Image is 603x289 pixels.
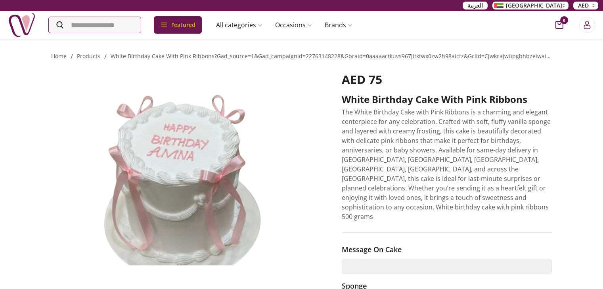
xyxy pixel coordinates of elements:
[342,107,552,221] p: The White Birthday Cake with Pink Ribbons is a charming and elegant centerpiece for any celebrati...
[560,16,568,24] span: 0
[77,52,100,60] a: products
[579,17,595,33] button: Login
[51,52,67,60] a: Home
[8,11,36,39] img: Nigwa-uae-gifts
[51,72,320,274] img: White birthday cake with pink ribbons White Birthday Cake with Pink Ribbons كيك عيد ميلاد أبيض بش...
[342,244,552,255] h3: Message on cake
[492,2,569,10] button: [GEOGRAPHIC_DATA]
[342,93,552,106] h2: White birthday cake with pink ribbons
[269,17,318,33] a: Occasions
[578,2,589,10] span: AED
[49,17,141,33] input: Search
[71,52,73,61] li: /
[467,2,483,10] span: العربية
[342,71,382,87] span: AED 75
[573,2,598,10] button: AED
[506,2,562,10] span: [GEOGRAPHIC_DATA]
[494,3,503,8] img: Arabic_dztd3n.png
[210,17,269,33] a: All categories
[104,52,107,61] li: /
[318,17,359,33] a: Brands
[555,21,563,29] button: cart-button
[154,16,202,34] div: Featured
